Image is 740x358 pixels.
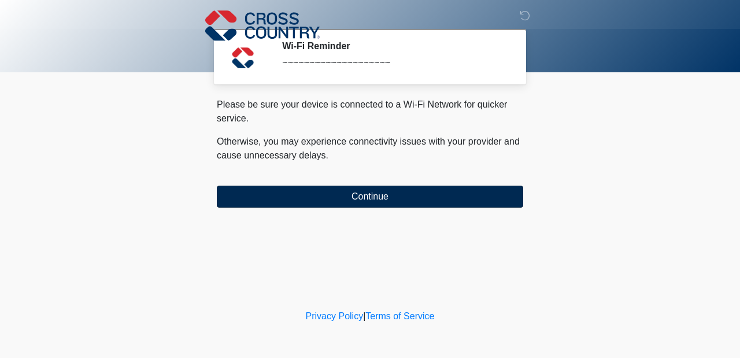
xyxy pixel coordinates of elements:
img: Cross Country Logo [205,9,320,42]
p: Please be sure your device is connected to a Wi-Fi Network for quicker service. [217,98,523,126]
img: Agent Avatar [225,40,260,75]
div: ~~~~~~~~~~~~~~~~~~~~ [282,56,506,70]
button: Continue [217,186,523,208]
a: Privacy Policy [306,311,364,321]
p: Otherwise, you may experience connectivity issues with your provider and cause unnecessary delays [217,135,523,163]
span: . [326,150,328,160]
a: Terms of Service [365,311,434,321]
a: | [363,311,365,321]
